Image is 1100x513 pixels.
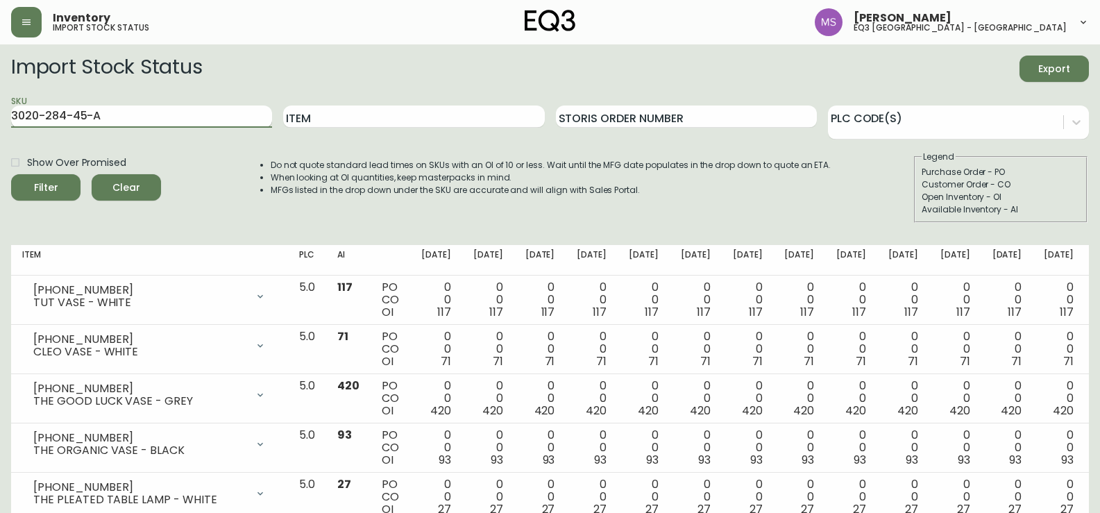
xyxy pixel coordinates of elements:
[670,245,722,276] th: [DATE]
[629,429,659,466] div: 0 0
[1053,403,1074,419] span: 420
[462,245,514,276] th: [DATE]
[940,429,970,466] div: 0 0
[593,304,607,320] span: 117
[288,276,326,325] td: 5.0
[1009,452,1022,468] span: 93
[845,403,866,419] span: 420
[949,403,970,419] span: 420
[698,452,711,468] span: 93
[33,382,246,395] div: [PHONE_NUMBER]
[836,281,866,319] div: 0 0
[33,481,246,494] div: [PHONE_NUMBER]
[1033,245,1085,276] th: [DATE]
[922,178,1080,191] div: Customer Order - CO
[577,429,607,466] div: 0 0
[382,380,399,417] div: PO CO
[960,353,970,369] span: 71
[382,403,394,419] span: OI
[784,281,814,319] div: 0 0
[922,203,1080,216] div: Available Inventory - AI
[646,452,659,468] span: 93
[888,429,918,466] div: 0 0
[482,403,503,419] span: 420
[22,478,277,509] div: [PHONE_NUMBER]THE PLEATED TABLE LAMP - WHITE
[33,494,246,506] div: THE PLEATED TABLE LAMP - WHITE
[793,403,814,419] span: 420
[1044,380,1074,417] div: 0 0
[733,380,763,417] div: 0 0
[618,245,670,276] th: [DATE]
[645,304,659,320] span: 117
[940,330,970,368] div: 0 0
[897,403,918,419] span: 420
[33,395,246,407] div: THE GOOD LUCK VASE - GREY
[681,429,711,466] div: 0 0
[288,374,326,423] td: 5.0
[888,380,918,417] div: 0 0
[577,330,607,368] div: 0 0
[493,353,503,369] span: 71
[103,179,150,196] span: Clear
[337,427,352,443] span: 93
[473,281,503,319] div: 0 0
[852,304,866,320] span: 117
[906,452,918,468] span: 93
[904,304,918,320] span: 117
[337,476,351,492] span: 27
[33,333,246,346] div: [PHONE_NUMBER]
[326,245,371,276] th: AI
[11,174,81,201] button: Filter
[514,245,566,276] th: [DATE]
[288,245,326,276] th: PLC
[382,330,399,368] div: PO CO
[742,403,763,419] span: 420
[992,281,1022,319] div: 0 0
[410,245,462,276] th: [DATE]
[525,330,555,368] div: 0 0
[648,353,659,369] span: 71
[836,380,866,417] div: 0 0
[749,304,763,320] span: 117
[922,166,1080,178] div: Purchase Order - PO
[594,452,607,468] span: 93
[473,330,503,368] div: 0 0
[992,380,1022,417] div: 0 0
[489,304,503,320] span: 117
[784,380,814,417] div: 0 0
[577,380,607,417] div: 0 0
[596,353,607,369] span: 71
[752,353,763,369] span: 71
[337,378,359,394] span: 420
[22,380,277,410] div: [PHONE_NUMBER]THE GOOD LUCK VASE - GREY
[992,330,1022,368] div: 0 0
[1044,281,1074,319] div: 0 0
[1061,452,1074,468] span: 93
[733,429,763,466] div: 0 0
[854,24,1067,32] h5: eq3 [GEOGRAPHIC_DATA] - [GEOGRAPHIC_DATA]
[53,24,149,32] h5: import stock status
[681,380,711,417] div: 0 0
[33,284,246,296] div: [PHONE_NUMBER]
[856,353,866,369] span: 71
[525,10,576,32] img: logo
[877,245,929,276] th: [DATE]
[577,281,607,319] div: 0 0
[382,429,399,466] div: PO CO
[430,403,451,419] span: 420
[473,429,503,466] div: 0 0
[922,191,1080,203] div: Open Inventory - OI
[940,281,970,319] div: 0 0
[545,353,555,369] span: 71
[541,304,555,320] span: 117
[288,423,326,473] td: 5.0
[802,452,814,468] span: 93
[888,330,918,368] div: 0 0
[34,179,58,196] div: Filter
[629,330,659,368] div: 0 0
[629,281,659,319] div: 0 0
[27,155,126,170] span: Show Over Promised
[525,429,555,466] div: 0 0
[815,8,843,36] img: 1b6e43211f6f3cc0b0729c9049b8e7af
[825,245,877,276] th: [DATE]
